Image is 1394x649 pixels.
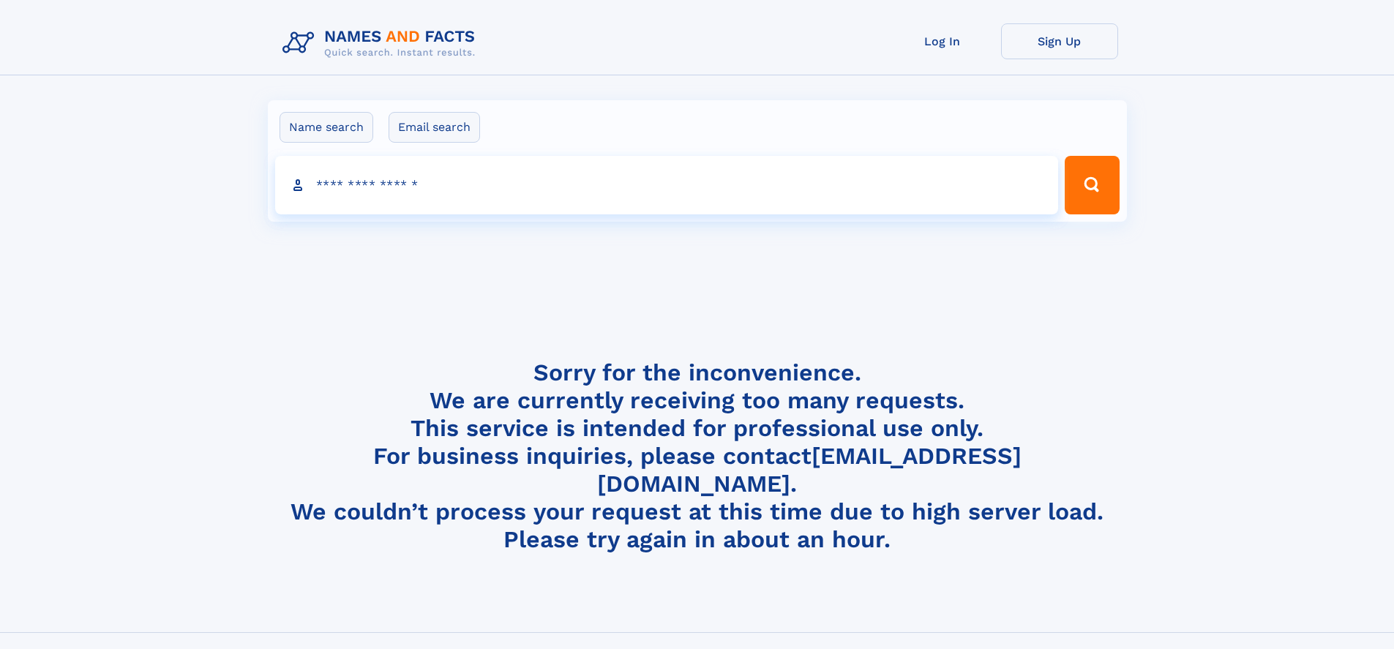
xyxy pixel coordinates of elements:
[280,112,373,143] label: Name search
[597,442,1022,498] a: [EMAIL_ADDRESS][DOMAIN_NAME]
[275,156,1059,214] input: search input
[1065,156,1119,214] button: Search Button
[277,359,1118,554] h4: Sorry for the inconvenience. We are currently receiving too many requests. This service is intend...
[884,23,1001,59] a: Log In
[389,112,480,143] label: Email search
[1001,23,1118,59] a: Sign Up
[277,23,487,63] img: Logo Names and Facts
